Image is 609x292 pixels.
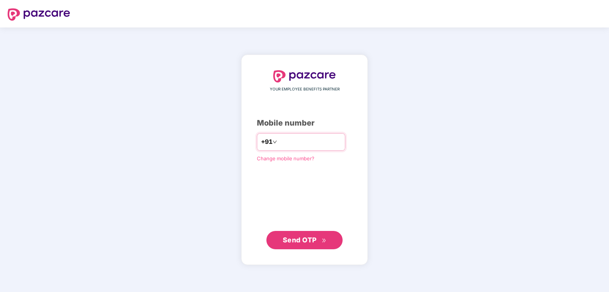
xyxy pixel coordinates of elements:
[273,70,336,82] img: logo
[257,117,352,129] div: Mobile number
[283,236,317,244] span: Send OTP
[270,86,340,92] span: YOUR EMPLOYEE BENEFITS PARTNER
[272,140,277,144] span: down
[322,238,327,243] span: double-right
[8,8,70,21] img: logo
[261,137,272,147] span: +91
[266,231,343,249] button: Send OTPdouble-right
[257,155,314,161] a: Change mobile number?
